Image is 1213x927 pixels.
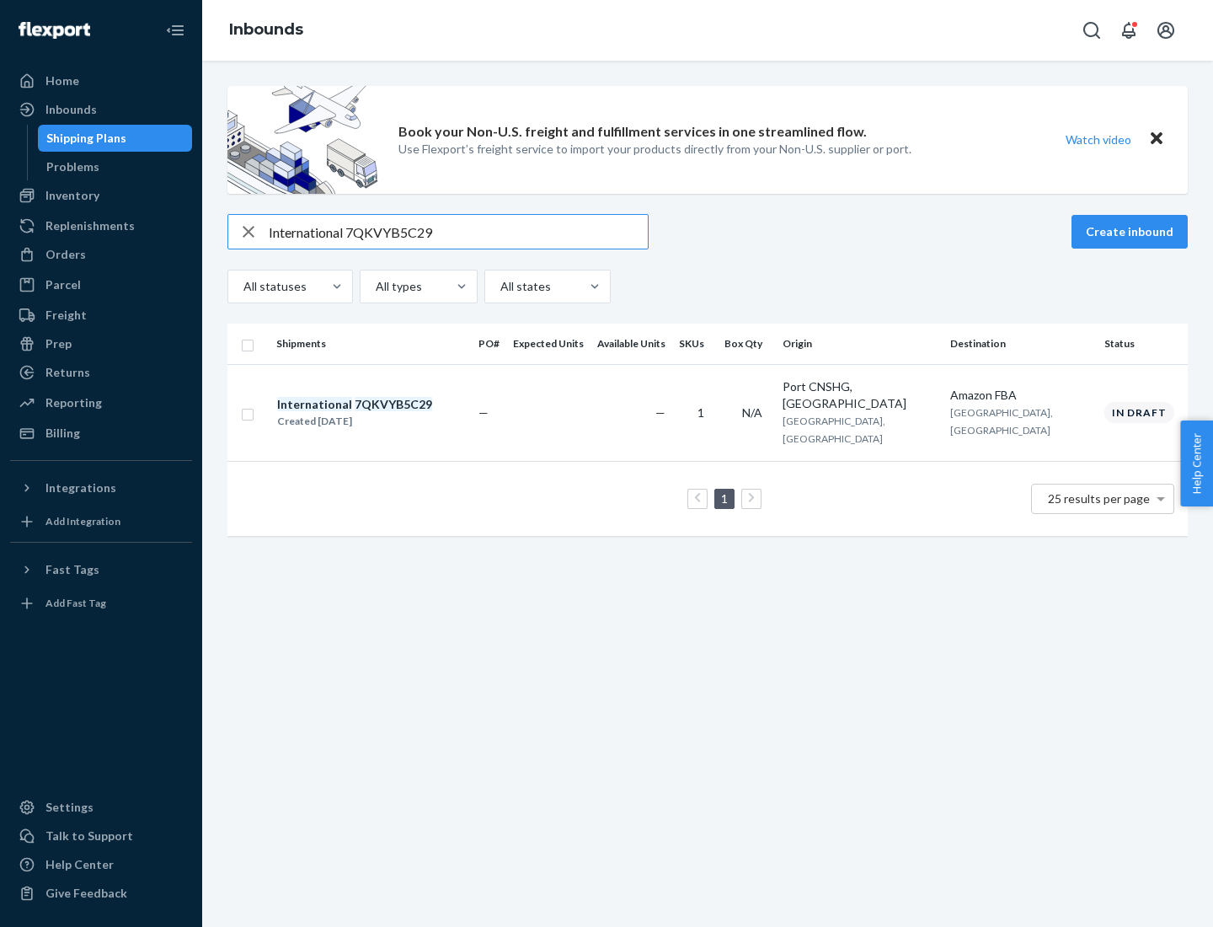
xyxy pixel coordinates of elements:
[10,474,192,501] button: Integrations
[277,397,352,411] em: International
[10,880,192,907] button: Give Feedback
[10,359,192,386] a: Returns
[1071,215,1188,249] button: Create inbound
[10,182,192,209] a: Inventory
[10,389,192,416] a: Reporting
[1098,324,1188,364] th: Status
[277,413,432,430] div: Created [DATE]
[45,307,87,324] div: Freight
[229,20,303,39] a: Inbounds
[45,561,99,578] div: Fast Tags
[10,556,192,583] button: Fast Tags
[1048,491,1150,506] span: 25 results per page
[45,856,114,873] div: Help Center
[45,885,127,902] div: Give Feedback
[45,828,133,844] div: Talk to Support
[374,278,376,295] input: All types
[45,217,135,234] div: Replenishments
[943,324,1098,364] th: Destination
[10,67,192,94] a: Home
[950,387,1091,404] div: Amazon FBA
[697,405,704,420] span: 1
[10,302,192,329] a: Freight
[45,246,86,263] div: Orders
[45,335,72,352] div: Prep
[10,241,192,268] a: Orders
[783,378,937,412] div: Port CNSHG, [GEOGRAPHIC_DATA]
[45,187,99,204] div: Inventory
[45,425,80,442] div: Billing
[478,405,489,420] span: —
[216,6,317,55] ol: breadcrumbs
[398,122,867,142] p: Book your Non-U.S. freight and fulfillment services in one streamlined flow.
[776,324,943,364] th: Origin
[506,324,590,364] th: Expected Units
[590,324,672,364] th: Available Units
[45,596,106,610] div: Add Fast Tag
[158,13,192,47] button: Close Navigation
[950,406,1053,437] span: [GEOGRAPHIC_DATA], [GEOGRAPHIC_DATA]
[10,794,192,821] a: Settings
[1112,13,1146,47] button: Open notifications
[10,271,192,298] a: Parcel
[45,480,116,496] div: Integrations
[45,101,97,118] div: Inbounds
[742,405,762,420] span: N/A
[10,212,192,239] a: Replenishments
[38,153,193,180] a: Problems
[499,278,500,295] input: All states
[718,491,731,506] a: Page 1 is your current page
[45,276,81,293] div: Parcel
[355,397,432,411] em: 7QKVYB5C29
[46,158,99,175] div: Problems
[270,324,472,364] th: Shipments
[19,22,90,39] img: Flexport logo
[10,330,192,357] a: Prep
[38,125,193,152] a: Shipping Plans
[783,415,885,445] span: [GEOGRAPHIC_DATA], [GEOGRAPHIC_DATA]
[398,141,911,158] p: Use Flexport’s freight service to import your products directly from your Non-U.S. supplier or port.
[10,823,192,849] a: Talk to Support
[242,278,243,295] input: All statuses
[10,420,192,447] a: Billing
[46,130,126,147] div: Shipping Plans
[718,324,776,364] th: Box Qty
[10,508,192,535] a: Add Integration
[45,514,120,528] div: Add Integration
[1149,13,1183,47] button: Open account menu
[10,96,192,123] a: Inbounds
[45,799,94,816] div: Settings
[1104,402,1174,423] div: In draft
[1075,13,1109,47] button: Open Search Box
[45,394,102,411] div: Reporting
[1180,421,1213,506] button: Help Center
[655,405,665,420] span: —
[269,215,648,249] input: Search inbounds by name, destination, msku...
[1055,127,1142,152] button: Watch video
[672,324,718,364] th: SKUs
[10,590,192,617] a: Add Fast Tag
[45,72,79,89] div: Home
[10,851,192,878] a: Help Center
[472,324,506,364] th: PO#
[1146,127,1168,152] button: Close
[45,364,90,381] div: Returns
